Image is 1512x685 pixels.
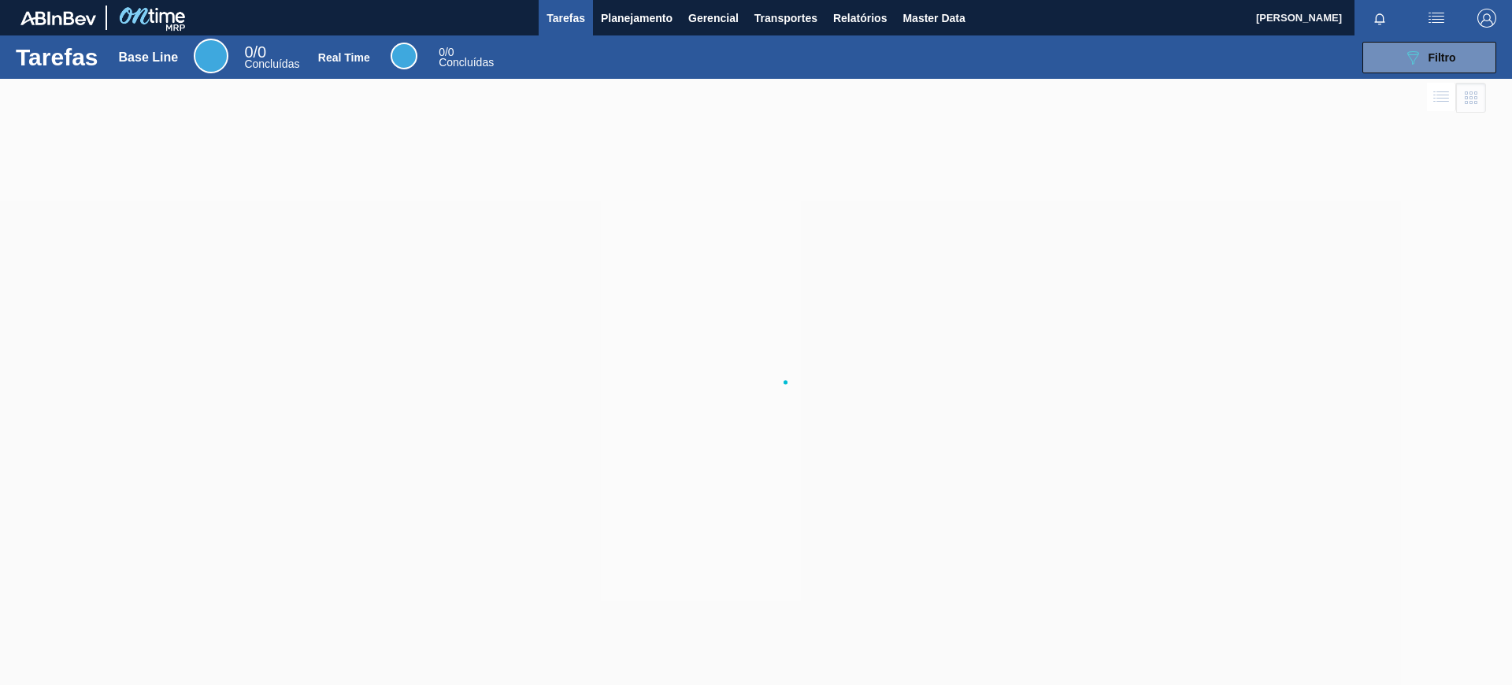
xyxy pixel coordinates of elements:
span: 0 [439,46,445,58]
button: Notificações [1354,7,1405,29]
h1: Tarefas [16,48,98,66]
div: Base Line [119,50,179,65]
span: Planejamento [601,9,673,28]
span: Concluídas [244,58,299,70]
span: Filtro [1429,51,1456,64]
img: Logout [1477,9,1496,28]
span: Gerencial [688,9,739,28]
span: Concluídas [439,56,494,69]
div: Base Line [244,46,299,69]
button: Filtro [1362,42,1496,73]
span: / 0 [244,43,266,61]
span: Tarefas [547,9,585,28]
img: userActions [1427,9,1446,28]
span: Master Data [902,9,965,28]
div: Real Time [318,51,370,64]
div: Real Time [439,47,494,68]
span: / 0 [439,46,454,58]
div: Real Time [391,43,417,69]
img: TNhmsLtSVTkK8tSr43FrP2fwEKptu5GPRR3wAAAABJRU5ErkJggg== [20,11,96,25]
div: Base Line [194,39,228,73]
span: Transportes [754,9,817,28]
span: Relatórios [833,9,887,28]
span: 0 [244,43,253,61]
